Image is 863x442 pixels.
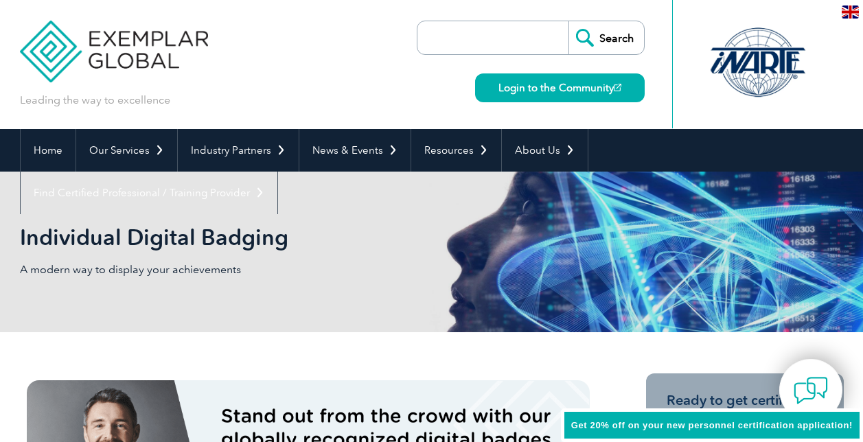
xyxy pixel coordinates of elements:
[299,129,411,172] a: News & Events
[76,129,177,172] a: Our Services
[571,420,853,430] span: Get 20% off on your new personnel certification application!
[842,5,859,19] img: en
[667,392,823,409] h3: Ready to get certified?
[20,262,432,277] p: A modern way to display your achievements
[178,129,299,172] a: Industry Partners
[21,172,277,214] a: Find Certified Professional / Training Provider
[411,129,501,172] a: Resources
[502,129,588,172] a: About Us
[794,373,828,408] img: contact-chat.png
[21,129,76,172] a: Home
[20,226,597,248] h2: Individual Digital Badging
[20,93,170,108] p: Leading the way to excellence
[614,84,621,91] img: open_square.png
[568,21,644,54] input: Search
[475,73,645,102] a: Login to the Community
